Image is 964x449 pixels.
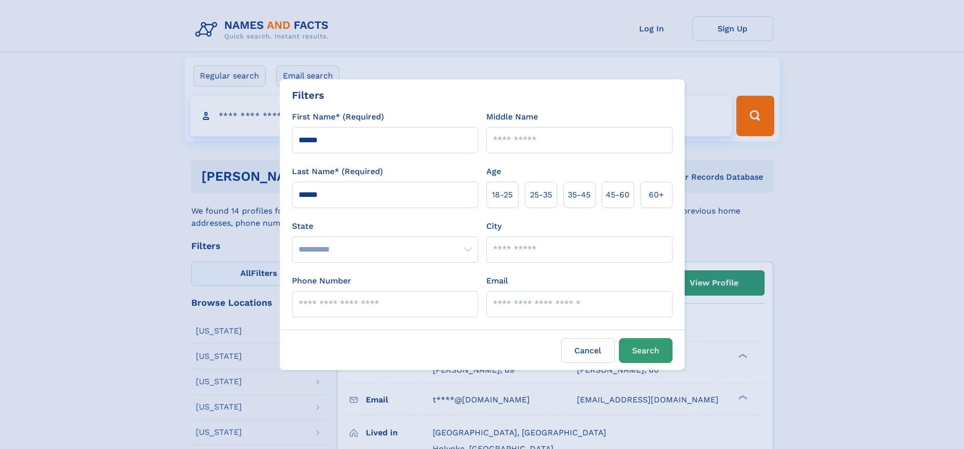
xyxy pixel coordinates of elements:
[492,189,513,201] span: 18‑25
[568,189,591,201] span: 35‑45
[292,220,478,232] label: State
[530,189,552,201] span: 25‑35
[486,166,501,178] label: Age
[486,275,508,287] label: Email
[292,88,324,103] div: Filters
[292,166,383,178] label: Last Name* (Required)
[486,111,538,123] label: Middle Name
[292,275,351,287] label: Phone Number
[619,338,673,363] button: Search
[649,189,664,201] span: 60+
[606,189,630,201] span: 45‑60
[292,111,384,123] label: First Name* (Required)
[561,338,615,363] label: Cancel
[486,220,501,232] label: City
